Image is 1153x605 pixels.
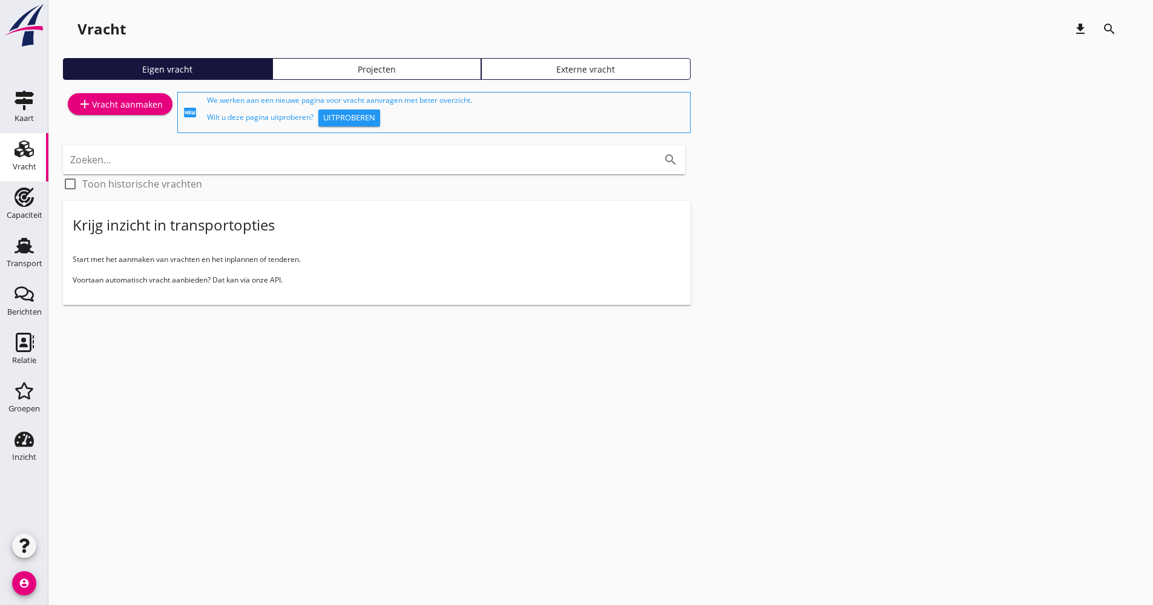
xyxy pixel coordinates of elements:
[73,275,681,286] p: Voortaan automatisch vracht aanbieden? Dat kan via onze API.
[13,163,36,171] div: Vracht
[1073,22,1088,36] i: download
[77,19,126,39] div: Vracht
[2,3,46,48] img: logo-small.a267ee39.svg
[663,152,678,167] i: search
[82,178,202,190] label: Toon historische vrachten
[73,215,275,235] div: Krijg inzicht in transportopties
[487,63,685,76] div: Externe vracht
[7,308,42,316] div: Berichten
[12,571,36,595] i: account_circle
[183,105,197,120] i: fiber_new
[7,260,42,267] div: Transport
[481,58,691,80] a: Externe vracht
[1102,22,1117,36] i: search
[77,97,92,111] i: add
[12,453,36,461] div: Inzicht
[7,211,42,219] div: Capaciteit
[278,63,476,76] div: Projecten
[68,63,267,76] div: Eigen vracht
[73,254,681,265] p: Start met het aanmaken van vrachten en het inplannen of tenderen.
[68,93,172,115] a: Vracht aanmaken
[15,114,34,122] div: Kaart
[12,356,36,364] div: Relatie
[8,405,40,413] div: Groepen
[207,95,685,130] div: We werken aan een nieuwe pagina voor vracht aanvragen met beter overzicht. Wilt u deze pagina uit...
[272,58,482,80] a: Projecten
[63,58,272,80] a: Eigen vracht
[70,150,644,169] input: Zoeken...
[318,110,380,126] button: Uitproberen
[77,97,163,111] div: Vracht aanmaken
[323,112,375,124] div: Uitproberen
